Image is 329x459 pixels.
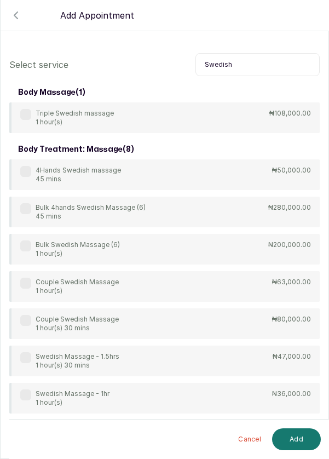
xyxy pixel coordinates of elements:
p: Swedish Massage - 1.5hrs [36,352,119,361]
p: 4Hands Swedish massage [36,166,121,175]
p: Select service [9,58,68,71]
p: 45 mins [36,175,121,183]
h3: body massage ( 1 ) [18,87,85,98]
p: 1 hour(s) 30 mins [36,361,119,370]
p: 1 hour(s) [36,118,114,127]
p: 1 hour(s) [36,249,120,258]
p: ₦108,000.00 [269,109,311,118]
input: Search. [195,53,320,76]
h3: body treatment: massage ( 8 ) [18,144,134,155]
button: Cancel [232,428,268,450]
p: Triple Swedish massage [36,109,114,118]
p: 1 hour(s) [36,286,119,295]
p: ₦280,000.00 [268,203,311,212]
p: 1 hour(s) [36,398,109,407]
p: Bulk 4hands Swedish Massage (6) [36,203,146,212]
p: 1 hour(s) 30 mins [36,324,119,332]
p: ₦80,000.00 [272,315,311,324]
p: Bulk Swedish Massage (6) [36,240,120,249]
p: Swedish Massage - 1hr [36,389,109,398]
p: ₦36,000.00 [272,389,311,398]
p: Add Appointment [60,9,134,22]
p: ₦50,000.00 [272,166,311,175]
p: 45 mins [36,212,146,221]
p: Couple Swedish Massage [36,315,119,324]
p: ₦63,000.00 [272,278,311,286]
p: Couple Swedish Massage [36,278,119,286]
p: ₦200,000.00 [268,240,311,249]
p: ₦47,000.00 [273,352,311,361]
button: Add [272,428,321,450]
